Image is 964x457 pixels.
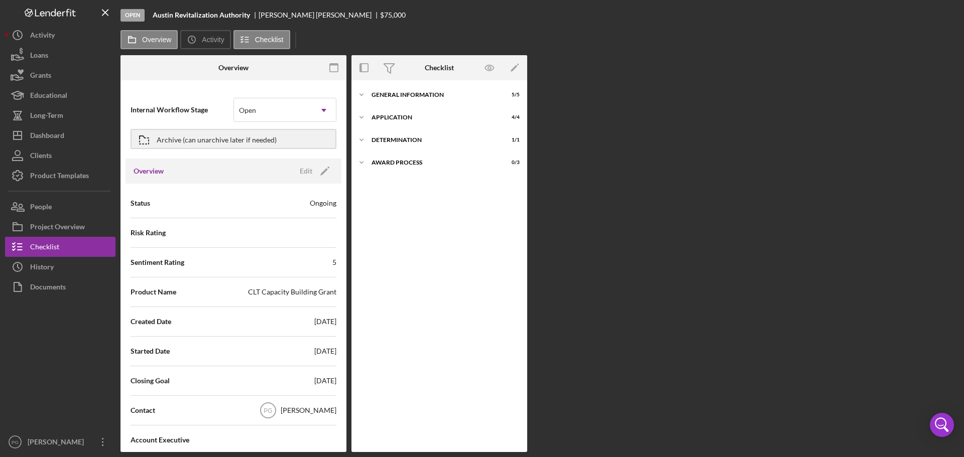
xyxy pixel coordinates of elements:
div: [DATE] [314,346,336,356]
div: Open Intercom Messenger [930,413,954,437]
div: 0 / 3 [502,160,520,166]
div: 5 / 5 [502,92,520,98]
div: Grants [30,65,51,88]
div: Edit [300,164,312,179]
div: Open [239,106,256,114]
div: History [30,257,54,279]
div: Overview [218,64,249,72]
div: Application [372,114,495,120]
div: Award Process [372,160,495,166]
div: Project Overview [30,217,85,239]
div: Product Templates [30,166,89,188]
button: People [5,197,115,217]
div: Dashboard [30,125,64,148]
span: Internal Workflow Stage [131,105,233,115]
div: People [30,197,52,219]
div: Checklist [425,64,454,72]
div: Long-Term [30,105,63,128]
div: 1 / 1 [502,137,520,143]
div: [PERSON_NAME] [281,405,336,415]
div: [PERSON_NAME] [PERSON_NAME] [259,11,380,19]
button: PG[PERSON_NAME] [5,432,115,452]
span: Created Date [131,317,171,327]
div: Activity [30,25,55,48]
div: Checklist [30,237,59,259]
span: $75,000 [380,11,406,19]
div: Determination [372,137,495,143]
button: Clients [5,145,115,166]
b: Austin Revitalization Authority [153,11,250,19]
div: Open [120,9,145,22]
span: Contact [131,405,155,415]
div: [PERSON_NAME] [25,432,90,454]
button: Dashboard [5,125,115,145]
label: Overview [142,36,171,44]
button: Activity [5,25,115,45]
div: CLT Capacity Building Grant [248,287,336,297]
h3: Overview [134,166,164,176]
div: Ongoing [310,198,336,208]
label: Checklist [255,36,284,44]
button: Loans [5,45,115,65]
button: Documents [5,277,115,297]
button: Archive (can unarchive later if needed) [131,129,336,149]
button: Project Overview [5,217,115,237]
span: Started Date [131,346,170,356]
label: Activity [202,36,224,44]
div: Educational [30,85,67,108]
button: Activity [180,30,230,49]
text: PG [12,439,19,445]
div: Clients [30,145,52,168]
button: Checklist [233,30,290,49]
div: [DATE] [314,317,336,327]
div: [DATE] [314,376,336,386]
button: Grants [5,65,115,85]
div: 5 [332,257,336,267]
button: Long-Term [5,105,115,125]
text: PG [264,407,272,414]
span: Closing Goal [131,376,170,386]
span: Risk Rating [131,228,166,238]
span: Status [131,198,150,208]
button: Product Templates [5,166,115,186]
button: Edit [294,164,333,179]
button: History [5,257,115,277]
span: Account Executive [131,435,189,445]
div: Archive (can unarchive later if needed) [157,130,277,148]
button: Educational [5,85,115,105]
span: Product Name [131,287,176,297]
div: Documents [30,277,66,299]
div: 4 / 4 [502,114,520,120]
button: Checklist [5,237,115,257]
div: General Information [372,92,495,98]
div: Loans [30,45,48,68]
button: Overview [120,30,178,49]
span: Sentiment Rating [131,257,184,267]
